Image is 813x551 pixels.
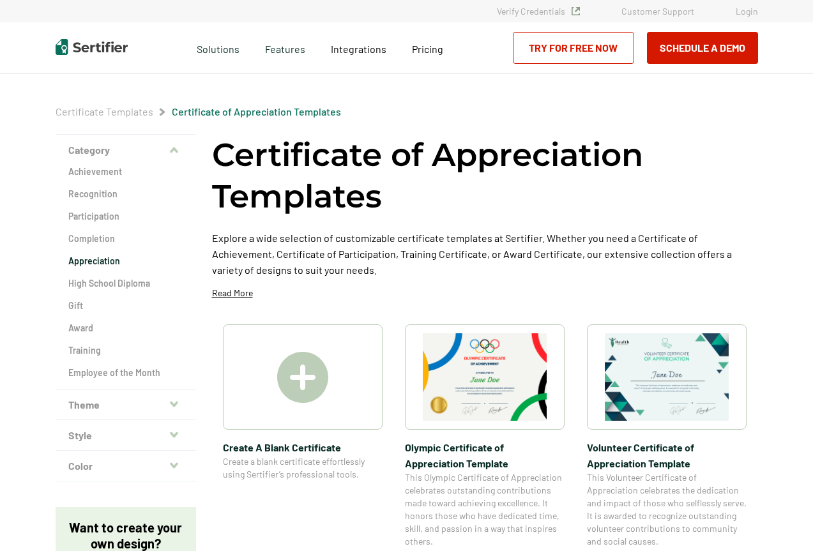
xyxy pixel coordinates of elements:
div: Category [56,165,196,389]
span: Create A Blank Certificate [223,439,383,455]
span: Volunteer Certificate of Appreciation Template [587,439,747,471]
a: Completion [68,232,183,245]
div: Breadcrumb [56,105,341,118]
span: This Volunteer Certificate of Appreciation celebrates the dedication and impact of those who self... [587,471,747,548]
span: Features [265,40,305,56]
a: Recognition [68,188,183,200]
button: Category [56,135,196,165]
a: Certificate Templates [56,105,153,117]
a: Appreciation [68,255,183,268]
a: Integrations [331,40,386,56]
a: Try for Free Now [513,32,634,64]
p: Explore a wide selection of customizable certificate templates at Sertifier. Whether you need a C... [212,230,758,278]
a: Olympic Certificate of Appreciation​ TemplateOlympic Certificate of Appreciation​ TemplateThis Ol... [405,324,565,548]
img: Volunteer Certificate of Appreciation Template [605,333,729,421]
a: Achievement [68,165,183,178]
img: Sertifier | Digital Credentialing Platform [56,39,128,55]
a: Employee of the Month [68,366,183,379]
a: Customer Support [621,6,694,17]
a: Training [68,344,183,357]
p: Read More [212,287,253,299]
a: High School Diploma [68,277,183,290]
img: Verified [572,7,580,15]
span: Certificate of Appreciation Templates [172,105,341,118]
a: Verify Credentials [497,6,580,17]
span: Olympic Certificate of Appreciation​ Template [405,439,565,471]
img: Create A Blank Certificate [277,352,328,403]
span: Certificate Templates [56,105,153,118]
span: This Olympic Certificate of Appreciation celebrates outstanding contributions made toward achievi... [405,471,565,548]
button: Color [56,451,196,481]
span: Pricing [412,43,443,55]
button: Style [56,420,196,451]
a: Participation [68,210,183,223]
span: Solutions [197,40,239,56]
img: Olympic Certificate of Appreciation​ Template [423,333,547,421]
span: Integrations [331,43,386,55]
a: Gift [68,299,183,312]
a: Award [68,322,183,335]
span: Create a blank certificate effortlessly using Sertifier’s professional tools. [223,455,383,481]
button: Theme [56,389,196,420]
a: Certificate of Appreciation Templates [172,105,341,117]
a: Login [736,6,758,17]
a: Volunteer Certificate of Appreciation TemplateVolunteer Certificate of Appreciation TemplateThis ... [587,324,747,548]
h1: Certificate of Appreciation Templates [212,134,758,217]
a: Pricing [412,40,443,56]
